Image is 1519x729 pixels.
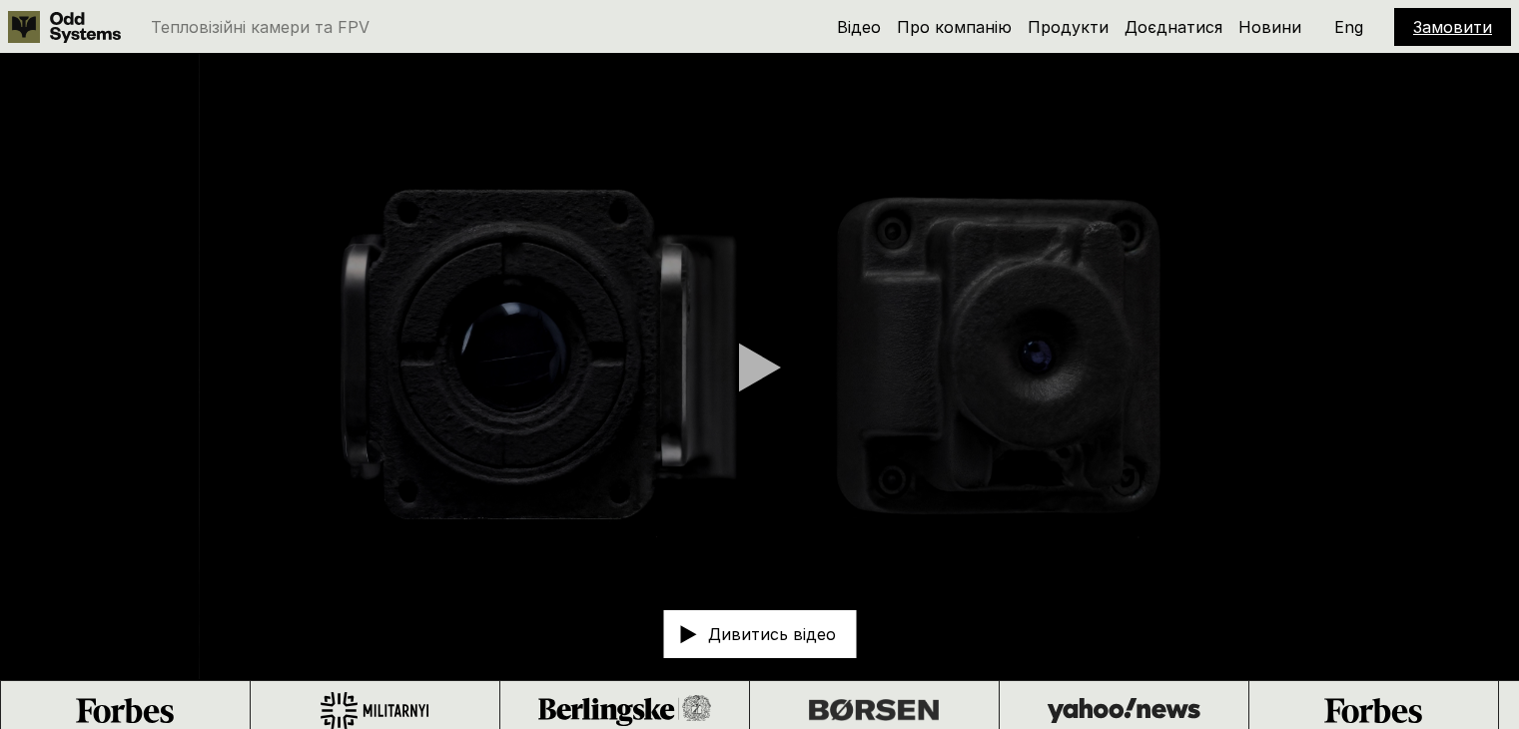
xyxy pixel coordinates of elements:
a: Про компанію [897,17,1012,37]
p: Дивитись відео [708,626,836,642]
a: Новини [1238,17,1301,37]
a: Відео [837,17,881,37]
a: Продукти [1028,17,1109,37]
p: Тепловізійні камери та FPV [151,19,370,35]
a: Доєднатися [1125,17,1222,37]
p: Eng [1334,19,1363,35]
a: Замовити [1413,17,1492,37]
